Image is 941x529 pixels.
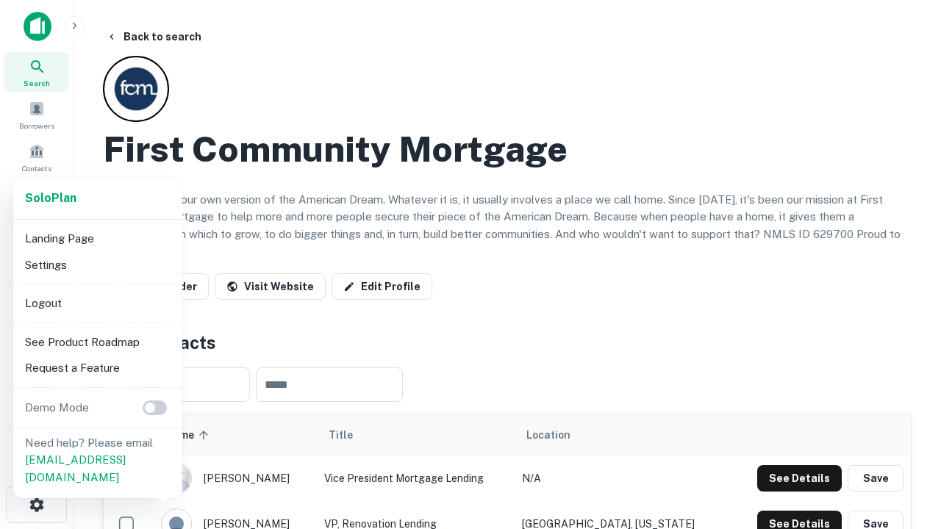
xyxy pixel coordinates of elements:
li: Request a Feature [19,355,176,381]
strong: Solo Plan [25,191,76,205]
p: Need help? Please email [25,434,171,486]
li: Logout [19,290,176,317]
p: Demo Mode [19,399,95,417]
a: SoloPlan [25,190,76,207]
li: Landing Page [19,226,176,252]
li: Settings [19,252,176,278]
iframe: Chat Widget [867,364,941,435]
li: See Product Roadmap [19,329,176,356]
a: [EMAIL_ADDRESS][DOMAIN_NAME] [25,453,126,483]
